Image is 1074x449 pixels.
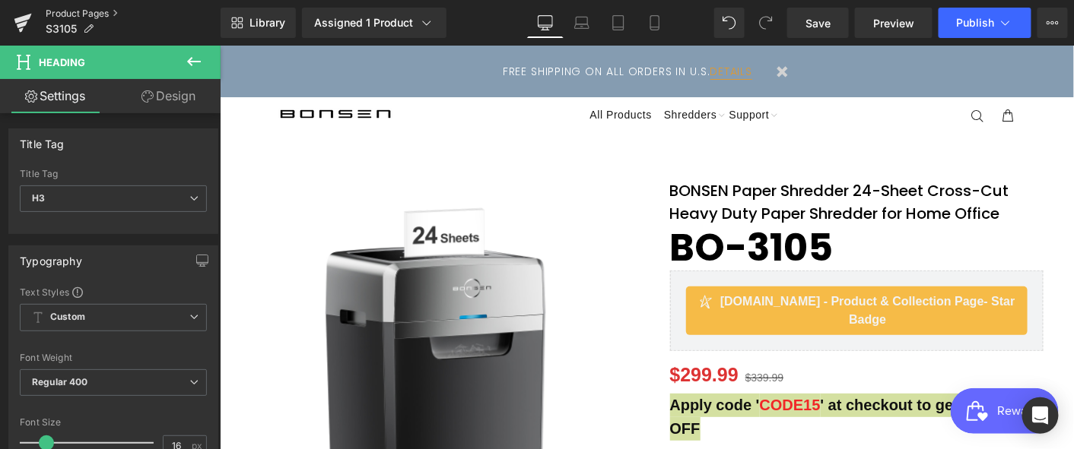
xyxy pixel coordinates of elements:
div: Text Styles [20,286,207,298]
button: Publish [939,8,1031,38]
span: Shredders [444,64,497,75]
span: [DOMAIN_NAME] - Product & Collection Page [500,247,796,283]
span: Publish [957,17,995,29]
span: $339.99 [526,326,564,338]
h1: BONSEN Paper Shredder 24-Sheet Cross-Cut Heavy Duty Paper Shredder for Home Office [450,134,825,179]
a: Desktop [527,8,564,38]
button: More [1037,8,1068,38]
a: All Products [364,58,438,81]
a: Product Pages [46,8,221,20]
a: Tablet [600,8,637,38]
strong: Apply code ' [450,351,540,368]
span: $299.99 [450,321,519,337]
span: Library [249,16,285,30]
button: Undo [714,8,745,38]
div: Assigned 1 Product [314,15,434,30]
b: Custom [50,311,85,324]
a: Support [504,58,550,81]
span: All Products [370,64,432,75]
a: Preview [855,8,933,38]
iframe: Button to open loyalty program pop-up [731,343,839,388]
a: Laptop [564,8,600,38]
a: New Library [221,8,296,38]
div: Typography [20,246,82,267]
div: Title Tag [20,169,207,179]
b: Regular 400 [32,376,88,387]
strong: ' at checkout to get Extra 15% OFF [450,351,816,391]
div: Font Weight [20,353,207,363]
a: DETAILS [491,18,532,34]
span: Support [510,64,550,75]
div: Title Tag [20,129,65,150]
div: Open Intercom Messenger [1022,397,1059,434]
div: FREE SHIPPING ON ALL ORDERS IN U.S. [283,18,532,34]
strong: CODE15 [540,351,601,368]
b: H3 [32,192,45,204]
span: Preview [873,15,914,31]
a: Design [113,79,224,113]
span: S3105 [46,23,77,35]
a: Shredders [438,58,504,81]
div: Font Size [20,417,207,428]
span: Save [805,15,831,31]
button: Redo [751,8,781,38]
span: Heading [39,56,85,68]
strong: BO-3105 [450,175,614,229]
a: Mobile [637,8,673,38]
